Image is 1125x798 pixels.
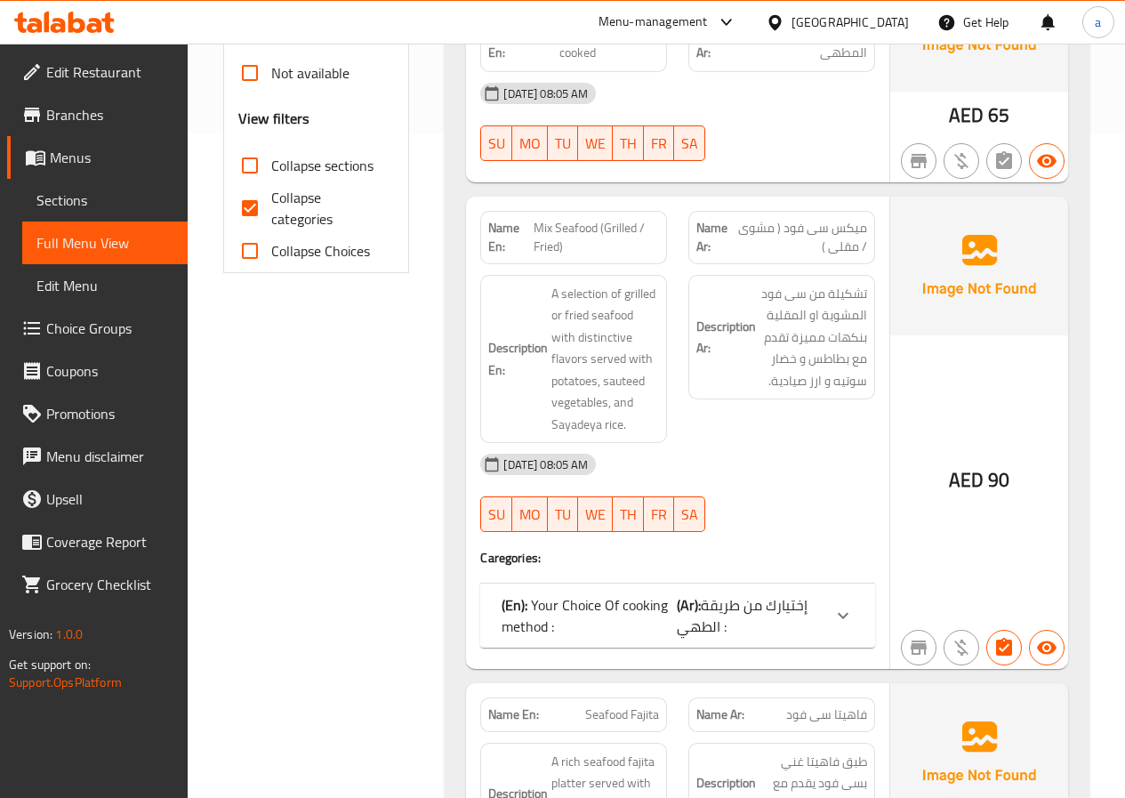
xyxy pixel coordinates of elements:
[599,12,708,33] div: Menu-management
[644,125,674,161] button: FR
[986,630,1022,665] button: Has choices
[674,125,705,161] button: SA
[681,502,698,528] span: SA
[644,496,674,532] button: FR
[7,307,188,350] a: Choice Groups
[488,20,555,64] strong: Description En:
[46,104,173,125] span: Branches
[677,592,701,618] b: (Ar):
[46,531,173,552] span: Coverage Report
[674,496,705,532] button: SA
[36,275,173,296] span: Edit Menu
[696,20,756,64] strong: Description Ar:
[512,125,548,161] button: MO
[36,189,173,211] span: Sections
[901,630,936,665] button: Not branch specific item
[555,502,571,528] span: TU
[271,62,350,84] span: Not available
[548,125,578,161] button: TU
[46,574,173,595] span: Grocery Checklist
[890,197,1068,335] img: Ae5nvW7+0k+MAAAAAElFTkSuQmCC
[7,435,188,478] a: Menu disclaimer
[55,623,83,646] span: 1.0.0
[949,463,984,497] span: AED
[944,630,979,665] button: Purchased item
[944,143,979,179] button: Purchased item
[696,219,733,256] strong: Name Ar:
[7,520,188,563] a: Coverage Report
[792,12,909,32] div: [GEOGRAPHIC_DATA]
[46,61,173,83] span: Edit Restaurant
[986,143,1022,179] button: Not has choices
[651,502,667,528] span: FR
[555,131,571,157] span: TU
[46,446,173,467] span: Menu disclaimer
[901,143,936,179] button: Not branch specific item
[488,705,539,724] strong: Name En:
[1029,630,1065,665] button: Available
[534,219,660,256] span: Mix Seafood (Grilled / Fried)
[271,155,374,176] span: Collapse sections
[480,549,875,567] h4: Caregories:
[7,563,188,606] a: Grocery Checklist
[271,187,381,230] span: Collapse categories
[620,131,637,157] span: TH
[480,584,875,648] div: (En): Your Choice Of cooking method :(Ar):إختيارك من طريقة الطهي :
[502,592,527,618] b: (En):
[1029,143,1065,179] button: Available
[519,131,541,157] span: MO
[519,502,541,528] span: MO
[496,456,595,473] span: [DATE] 08:05 AM
[696,705,744,724] strong: Name Ar:
[585,705,659,724] span: Seafood Fajita
[46,403,173,424] span: Promotions
[759,283,867,392] span: تشكيلة من سى فود المشوية او المقلية بنكهات مميزة تقدم مع بطاطس و خضار سوتيه و ارز صيادية.
[496,85,595,102] span: [DATE] 08:05 AM
[480,496,512,532] button: SU
[46,318,173,339] span: Choice Groups
[733,219,867,256] span: ميكس سى فود ( مشوى / مقلى )
[36,232,173,254] span: Full Menu View
[988,98,1009,133] span: 65
[696,316,756,359] strong: Description Ar:
[578,496,613,532] button: WE
[613,125,644,161] button: TH
[551,283,659,436] span: A selection of grilled or fried seafood with distinctive flavors served with potatoes, sauteed ve...
[9,623,52,646] span: Version:
[46,488,173,510] span: Upsell
[22,222,188,264] a: Full Menu View
[9,671,122,694] a: Support.OpsPlatform
[488,337,548,381] strong: Description En:
[1095,12,1101,32] span: a
[613,496,644,532] button: TH
[488,131,505,157] span: SU
[7,350,188,392] a: Coupons
[271,240,370,262] span: Collapse Choices
[46,360,173,382] span: Coupons
[7,93,188,136] a: Branches
[620,502,637,528] span: TH
[9,653,91,676] span: Get support on:
[22,264,188,307] a: Edit Menu
[585,502,606,528] span: WE
[786,705,867,724] span: فاهيتا سى فود
[677,592,808,640] span: إختيارك من طريقة الطهي :
[949,98,984,133] span: AED
[502,594,677,637] p: Your Choice Of cooking method :
[7,392,188,435] a: Promotions
[50,147,173,168] span: Menus
[238,109,310,129] h3: View filters
[7,51,188,93] a: Edit Restaurant
[512,496,548,532] button: MO
[548,496,578,532] button: TU
[651,131,667,157] span: FR
[578,125,613,161] button: WE
[7,136,188,179] a: Menus
[7,478,188,520] a: Upsell
[988,463,1009,497] span: 90
[585,131,606,157] span: WE
[22,179,188,222] a: Sections
[480,125,512,161] button: SU
[681,131,698,157] span: SA
[488,502,505,528] span: SU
